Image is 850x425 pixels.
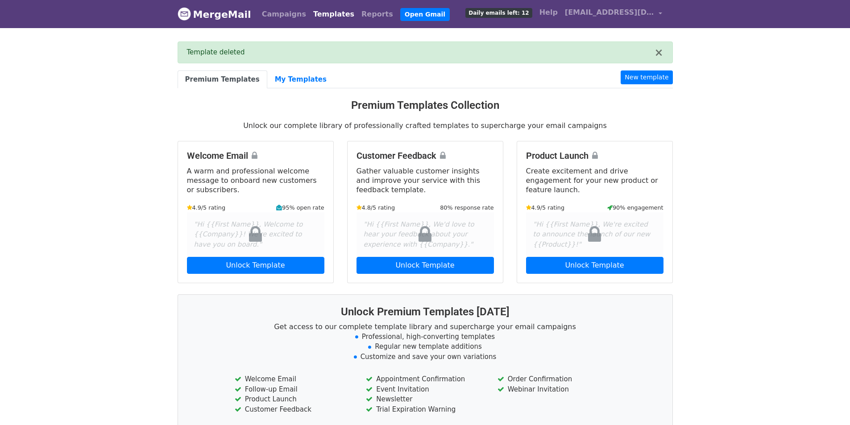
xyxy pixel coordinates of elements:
[187,150,324,161] h4: Welcome Email
[498,384,615,395] li: Webinar Invitation
[526,212,663,257] div: "Hi {{First Name}}, We're excited to announce the launch of our new {{Product}}!"
[357,257,494,274] a: Unlock Template
[187,212,324,257] div: "Hi {{First Name}}, Welcome to {{Company}}! We're excited to have you on board."
[235,404,352,415] li: Customer Feedback
[235,394,352,404] li: Product Launch
[178,121,673,130] p: Unlock our complete library of professionally crafted templates to supercharge your email campaigns
[357,150,494,161] h4: Customer Feedback
[357,203,395,212] small: 4.8/5 rating
[189,322,662,331] p: Get access to our complete template library and supercharge your email campaigns
[498,374,615,384] li: Order Confirmation
[258,5,310,23] a: Campaigns
[310,5,358,23] a: Templates
[187,203,226,212] small: 4.9/5 rating
[267,70,334,89] a: My Templates
[358,5,397,23] a: Reports
[189,342,662,352] li: Regular new template additions
[366,394,484,404] li: Newsletter
[189,352,662,362] li: Customize and save your own variations
[400,8,450,21] a: Open Gmail
[462,4,535,21] a: Daily emails left: 12
[621,70,672,84] a: New template
[366,404,484,415] li: Trial Expiration Warning
[366,384,484,395] li: Event Invitation
[607,203,663,212] small: 90% engagement
[357,166,494,194] p: Gather valuable customer insights and improve your service with this feedback template.
[561,4,666,25] a: [EMAIL_ADDRESS][DOMAIN_NAME]
[536,4,561,21] a: Help
[654,47,663,58] button: ×
[440,203,493,212] small: 80% response rate
[187,257,324,274] a: Unlock Template
[189,305,662,318] h3: Unlock Premium Templates [DATE]
[526,166,663,194] p: Create excitement and drive engagement for your new product or feature launch.
[526,150,663,161] h4: Product Launch
[187,47,655,58] div: Template deleted
[526,203,565,212] small: 4.9/5 rating
[178,99,673,112] h3: Premium Templates Collection
[178,70,267,89] a: Premium Templates
[366,374,484,384] li: Appointment Confirmation
[178,7,191,21] img: MergeMail logo
[357,212,494,257] div: "Hi {{First Name}}, We'd love to hear your feedback about your experience with {{Company}}."
[235,384,352,395] li: Follow-up Email
[565,7,654,18] span: [EMAIL_ADDRESS][DOMAIN_NAME]
[235,374,352,384] li: Welcome Email
[526,257,663,274] a: Unlock Template
[465,8,532,18] span: Daily emails left: 12
[189,332,662,342] li: Professional, high-converting templates
[187,166,324,194] p: A warm and professional welcome message to onboard new customers or subscribers.
[276,203,324,212] small: 95% open rate
[178,5,251,24] a: MergeMail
